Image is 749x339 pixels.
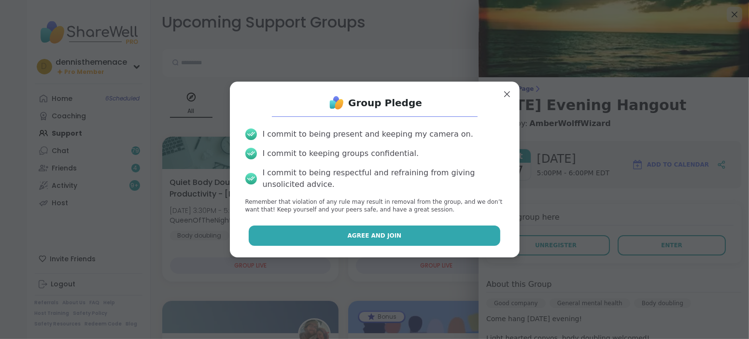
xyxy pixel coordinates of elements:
div: I commit to keeping groups confidential. [263,148,419,159]
span: Agree and Join [348,231,402,240]
button: Agree and Join [249,226,500,246]
div: I commit to being present and keeping my camera on. [263,128,473,140]
h1: Group Pledge [348,96,422,110]
img: ShareWell Logo [327,93,346,113]
p: Remember that violation of any rule may result in removal from the group, and we don’t want that!... [245,198,504,214]
div: I commit to being respectful and refraining from giving unsolicited advice. [263,167,504,190]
